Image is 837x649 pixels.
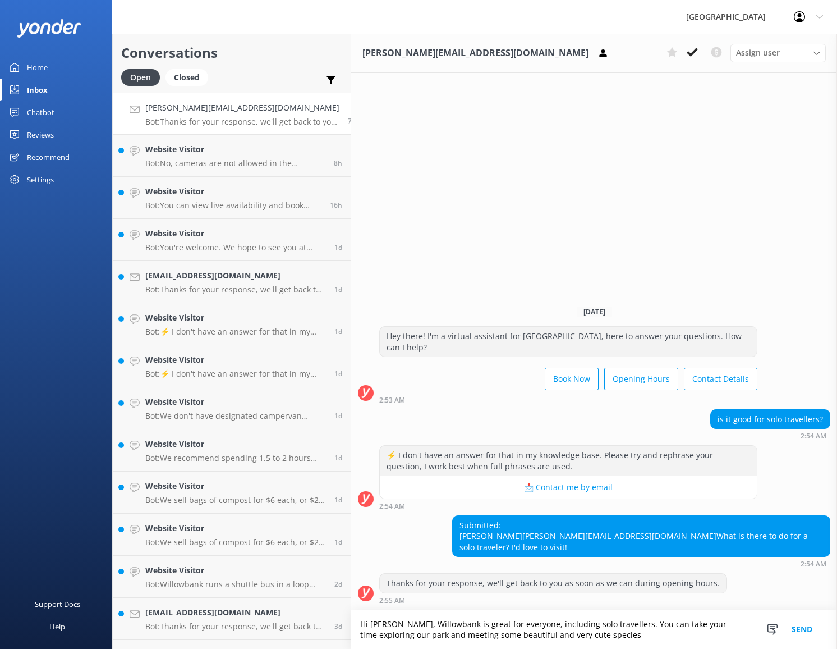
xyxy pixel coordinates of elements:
[113,556,351,598] a: Website VisitorBot:Willowbank runs a shuttle bus in a loop from [GEOGRAPHIC_DATA] to the [GEOGRAP...
[27,168,54,191] div: Settings
[113,177,351,219] a: Website VisitorBot:You can view live availability and book your tickets online at [URL][DOMAIN_NA...
[334,453,342,463] span: Sep 16 2025 05:29pm (UTC +12:00) Pacific/Auckland
[362,46,588,61] h3: [PERSON_NAME][EMAIL_ADDRESS][DOMAIN_NAME]
[145,158,325,168] p: Bot: No, cameras are not allowed in the Nocturnal House to avoid scaring the kiwis with the flash.
[380,476,757,499] button: 📩 Contact me by email
[379,397,405,404] strong: 2:53 AM
[330,200,342,210] span: Sep 17 2025 06:29pm (UTC +12:00) Pacific/Auckland
[49,615,65,638] div: Help
[145,453,326,463] p: Bot: We recommend spending 1.5 to 2 hours dedicated to walking around the Reserve to get the most...
[334,285,342,294] span: Sep 17 2025 10:32am (UTC +12:00) Pacific/Auckland
[113,135,351,177] a: Website VisitorBot:No, cameras are not allowed in the Nocturnal House to avoid scaring the kiwis ...
[145,117,339,127] p: Bot: Thanks for your response, we'll get back to you as soon as we can during opening hours.
[113,261,351,303] a: [EMAIL_ADDRESS][DOMAIN_NAME]Bot:Thanks for your response, we'll get back to you as soon as we can...
[35,593,80,615] div: Support Docs
[781,610,823,649] button: Send
[145,354,326,366] h4: Website Visitor
[379,596,727,604] div: Sep 18 2025 02:55am (UTC +12:00) Pacific/Auckland
[710,432,830,440] div: Sep 18 2025 02:54am (UTC +12:00) Pacific/Auckland
[379,396,757,404] div: Sep 18 2025 02:53am (UTC +12:00) Pacific/Auckland
[145,396,326,408] h4: Website Visitor
[730,44,826,62] div: Assign User
[145,369,326,379] p: Bot: ⚡ I don't have an answer for that in my knowledge base. Please try and rephrase your questio...
[27,101,54,124] div: Chatbot
[801,561,826,568] strong: 2:54 AM
[145,312,326,324] h4: Website Visitor
[17,19,81,38] img: yonder-white-logo.png
[145,495,326,505] p: Bot: We sell bags of compost for $6 each, or $25 for 5 bags. To check availability, please give u...
[113,514,351,556] a: Website VisitorBot:We sell bags of compost for $6 each, or $25 for 5 bags. To check availability,...
[145,537,326,547] p: Bot: We sell bags of compost for $6 each, or $25 for 5 bags. To check availability, please give u...
[711,410,830,429] div: is it good for solo travellers?
[145,564,326,577] h4: Website Visitor
[522,531,716,541] a: [PERSON_NAME][EMAIL_ADDRESS][DOMAIN_NAME]
[145,143,325,156] h4: Website Visitor
[113,598,351,640] a: [EMAIL_ADDRESS][DOMAIN_NAME]Bot:Thanks for your response, we'll get back to you as soon as we can...
[145,200,321,211] p: Bot: You can view live availability and book your tickets online at [URL][DOMAIN_NAME]. Tickets c...
[334,158,342,168] span: Sep 18 2025 02:39am (UTC +12:00) Pacific/Auckland
[380,574,726,593] div: Thanks for your response, we'll get back to you as soon as we can during opening hours.
[113,387,351,429] a: Website VisitorBot:We don't have designated campervan parking, but provided it's not too busy, th...
[165,71,214,83] a: Closed
[145,621,326,632] p: Bot: Thanks for your response, we'll get back to you as soon as we can during opening hours.
[351,610,837,649] textarea: Hi [PERSON_NAME], Willowbank is great for everyone, including solo travellers. You can take your ...
[452,560,830,568] div: Sep 18 2025 02:54am (UTC +12:00) Pacific/Auckland
[334,243,342,252] span: Sep 17 2025 10:37am (UTC +12:00) Pacific/Auckland
[145,185,321,198] h4: Website Visitor
[145,579,326,589] p: Bot: Willowbank runs a shuttle bus in a loop from [GEOGRAPHIC_DATA] to the [GEOGRAPHIC_DATA], to ...
[113,93,351,135] a: [PERSON_NAME][EMAIL_ADDRESS][DOMAIN_NAME]Bot:Thanks for your response, we'll get back to you as s...
[453,516,830,557] div: Submitted: [PERSON_NAME] What is there to do for a solo traveler? I'd love to visit!
[145,522,326,534] h4: Website Visitor
[545,368,599,390] button: Book Now
[27,79,48,101] div: Inbox
[380,327,757,357] div: Hey there! I'm a virtual assistant for [GEOGRAPHIC_DATA], here to answer your questions. How can ...
[121,69,160,86] div: Open
[604,368,678,390] button: Opening Hours
[684,368,757,390] button: Contact Details
[145,327,326,337] p: Bot: ⚡ I don't have an answer for that in my knowledge base. Please try and rephrase your questio...
[145,102,339,114] h4: [PERSON_NAME][EMAIL_ADDRESS][DOMAIN_NAME]
[334,579,342,589] span: Sep 16 2025 10:05am (UTC +12:00) Pacific/Auckland
[736,47,780,59] span: Assign user
[113,472,351,514] a: Website VisitorBot:We sell bags of compost for $6 each, or $25 for 5 bags. To check availability,...
[121,71,165,83] a: Open
[113,429,351,472] a: Website VisitorBot:We recommend spending 1.5 to 2 hours dedicated to walking around the Reserve t...
[801,433,826,440] strong: 2:54 AM
[379,597,405,604] strong: 2:55 AM
[577,307,612,317] span: [DATE]
[334,621,342,631] span: Sep 15 2025 06:23am (UTC +12:00) Pacific/Auckland
[27,124,54,146] div: Reviews
[113,219,351,261] a: Website VisitorBot:You're welcome. We hope to see you at [GEOGRAPHIC_DATA] soon!1d
[145,243,326,253] p: Bot: You're welcome. We hope to see you at [GEOGRAPHIC_DATA] soon!
[121,42,342,63] h2: Conversations
[165,69,208,86] div: Closed
[145,269,326,282] h4: [EMAIL_ADDRESS][DOMAIN_NAME]
[334,537,342,547] span: Sep 16 2025 11:47am (UTC +12:00) Pacific/Auckland
[334,327,342,336] span: Sep 16 2025 10:07pm (UTC +12:00) Pacific/Auckland
[113,345,351,387] a: Website VisitorBot:⚡ I don't have an answer for that in my knowledge base. Please try and rephras...
[379,503,405,510] strong: 2:54 AM
[334,495,342,505] span: Sep 16 2025 11:50am (UTC +12:00) Pacific/Auckland
[348,116,356,126] span: Sep 18 2025 02:54am (UTC +12:00) Pacific/Auckland
[334,411,342,421] span: Sep 16 2025 07:19pm (UTC +12:00) Pacific/Auckland
[145,606,326,619] h4: [EMAIL_ADDRESS][DOMAIN_NAME]
[145,438,326,450] h4: Website Visitor
[334,369,342,378] span: Sep 16 2025 08:47pm (UTC +12:00) Pacific/Auckland
[113,303,351,345] a: Website VisitorBot:⚡ I don't have an answer for that in my knowledge base. Please try and rephras...
[145,285,326,295] p: Bot: Thanks for your response, we'll get back to you as soon as we can during opening hours.
[379,502,757,510] div: Sep 18 2025 02:54am (UTC +12:00) Pacific/Auckland
[27,146,70,168] div: Recommend
[145,227,326,240] h4: Website Visitor
[27,56,48,79] div: Home
[145,411,326,421] p: Bot: We don't have designated campervan parking, but provided it's not too busy, there will be sp...
[145,480,326,492] h4: Website Visitor
[380,446,757,476] div: ⚡ I don't have an answer for that in my knowledge base. Please try and rephrase your question, I ...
